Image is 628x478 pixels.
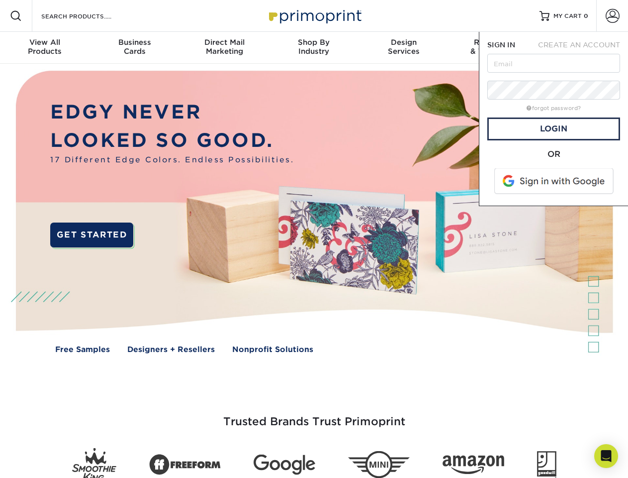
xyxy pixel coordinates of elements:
span: CREATE AN ACCOUNT [538,41,620,49]
a: Direct MailMarketing [179,32,269,64]
img: Goodwill [537,451,556,478]
img: Google [254,455,315,475]
p: LOOKED SO GOOD. [50,126,294,155]
a: GET STARTED [50,223,133,247]
div: Cards [90,38,179,56]
a: Shop ByIndustry [269,32,359,64]
span: Resources [449,38,538,47]
img: Primoprint [265,5,364,26]
a: forgot password? [527,105,581,112]
span: 17 Different Edge Colors. Endless Possibilities. [50,154,294,166]
a: DesignServices [359,32,449,64]
div: Industry [269,38,359,56]
a: Resources& Templates [449,32,538,64]
span: MY CART [553,12,582,20]
a: Designers + Resellers [127,344,215,356]
div: Open Intercom Messenger [594,444,618,468]
div: OR [487,148,620,160]
span: Direct Mail [179,38,269,47]
a: Login [487,118,620,140]
span: SIGN IN [487,41,515,49]
div: Services [359,38,449,56]
input: Email [487,54,620,73]
span: Business [90,38,179,47]
p: EDGY NEVER [50,98,294,126]
div: Marketing [179,38,269,56]
span: 0 [584,12,588,19]
h3: Trusted Brands Trust Primoprint [23,391,605,440]
input: SEARCH PRODUCTS..... [40,10,137,22]
div: & Templates [449,38,538,56]
a: Nonprofit Solutions [232,344,313,356]
a: BusinessCards [90,32,179,64]
span: Design [359,38,449,47]
span: Shop By [269,38,359,47]
a: Free Samples [55,344,110,356]
img: Amazon [443,456,504,475]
